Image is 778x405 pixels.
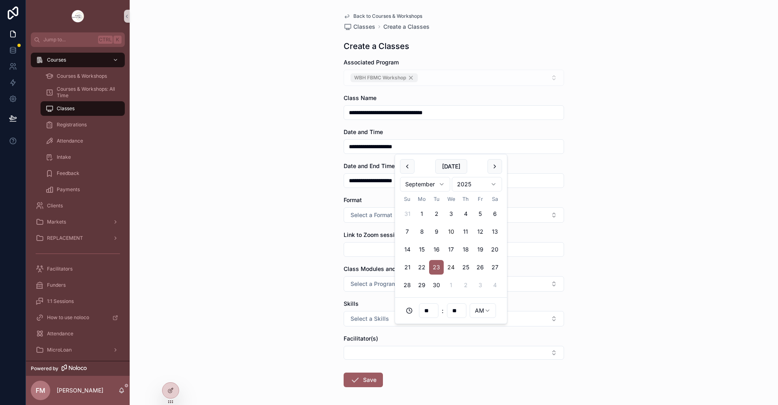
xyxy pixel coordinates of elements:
span: Classes [353,23,375,31]
span: Format [344,196,362,203]
span: K [114,36,121,43]
button: Today, Wednesday, September 10th, 2025 [444,224,458,239]
button: Tuesday, September 16th, 2025 [429,242,444,257]
span: Courses & Workshops [57,73,107,79]
button: Tuesday, September 9th, 2025 [429,224,444,239]
a: Payments [41,182,125,197]
a: Classes [344,23,375,31]
button: Wednesday, September 24th, 2025 [444,260,458,275]
a: Facilitators [31,262,125,276]
button: Friday, September 5th, 2025 [473,207,487,221]
button: Tuesday, September 30th, 2025 [429,278,444,292]
button: Select Button [344,276,564,292]
span: Payments [57,186,80,193]
a: Create a Classes [383,23,430,31]
span: Courses & Workshops: All Time [57,86,117,99]
span: Feedback [57,170,79,177]
button: Saturday, September 13th, 2025 [487,224,502,239]
button: Monday, September 15th, 2025 [415,242,429,257]
button: Saturday, September 20th, 2025 [487,242,502,257]
a: Classes [41,101,125,116]
a: Attendance [41,134,125,148]
button: Monday, September 8th, 2025 [415,224,429,239]
button: Thursday, September 11th, 2025 [458,224,473,239]
button: Friday, September 26th, 2025 [473,260,487,275]
button: Select Button [344,311,564,326]
span: MicroLoan [47,347,72,353]
a: Attendance [31,326,125,341]
span: Class Name [344,94,376,101]
span: Select a Skills [351,315,389,323]
button: Save [344,373,383,387]
img: App logo [71,10,84,23]
span: FM [36,386,45,395]
span: Funders [47,282,66,288]
th: Monday [415,195,429,203]
button: Sunday, September 21st, 2025 [400,260,415,275]
th: Friday [473,195,487,203]
button: Jump to...CtrlK [31,32,125,47]
a: How to use noloco [31,310,125,325]
button: Sunday, August 31st, 2025 [400,207,415,221]
button: Monday, September 29th, 2025 [415,278,429,292]
th: Saturday [487,195,502,203]
span: Date and End Time [344,162,395,169]
button: Monday, September 1st, 2025 [415,207,429,221]
span: Ctrl [98,36,113,44]
button: Wednesday, September 17th, 2025 [444,242,458,257]
a: Powered by [26,361,130,376]
button: Sunday, September 7th, 2025 [400,224,415,239]
button: Sunday, September 14th, 2025 [400,242,415,257]
span: Clients [47,202,63,209]
div: scrollable content [26,47,130,361]
button: Friday, September 12th, 2025 [473,224,487,239]
button: Saturday, September 6th, 2025 [487,207,502,221]
span: Markets [47,219,66,225]
span: Class Modules and Focus [344,265,413,272]
span: Classes [57,105,75,112]
a: Markets [31,215,125,229]
button: Wednesday, October 1st, 2025 [444,278,458,292]
button: Saturday, October 4th, 2025 [487,278,502,292]
span: Attendance [47,330,73,337]
span: Attendance [57,138,83,144]
button: Monday, September 22nd, 2025 [415,260,429,275]
span: 1:1 Sessions [47,298,74,305]
span: Facilitators [47,266,73,272]
span: REPLACEMENT [47,235,83,241]
button: Friday, October 3rd, 2025 [473,278,487,292]
span: Select a Format [351,211,392,219]
button: Thursday, September 25th, 2025 [458,260,473,275]
a: Clients [31,198,125,213]
span: Back to Courses & Workshops [353,13,422,19]
th: Wednesday [444,195,458,203]
a: Courses & Workshops: All Time [41,85,125,100]
th: Thursday [458,195,473,203]
h1: Create a Classes [344,40,409,52]
span: Date and Time [344,128,383,135]
button: Thursday, September 18th, 2025 [458,242,473,257]
span: Select a Program Modules and Focus [351,280,451,288]
table: September 2025 [400,195,502,292]
div: : [400,303,502,319]
a: Courses [31,53,125,67]
span: Associated Program [344,59,399,66]
button: Tuesday, September 2nd, 2025 [429,207,444,221]
button: Select Button [344,207,564,223]
span: Registrations [57,122,87,128]
a: Feedback [41,166,125,181]
a: Funders [31,278,125,292]
a: Intake [41,150,125,164]
span: Skills [344,300,359,307]
span: Intake [57,154,71,160]
button: Tuesday, September 23rd, 2025, selected [429,260,444,275]
span: Courses [47,57,66,63]
a: Courses & Workshops [41,69,125,83]
span: Powered by [31,365,58,372]
button: Thursday, September 4th, 2025 [458,207,473,221]
a: Back to Courses & Workshops [344,13,422,19]
span: Link to Zoom session (if applicable) [344,231,441,238]
button: Saturday, September 27th, 2025 [487,260,502,275]
a: Registrations [41,117,125,132]
button: Select Button [344,346,564,360]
